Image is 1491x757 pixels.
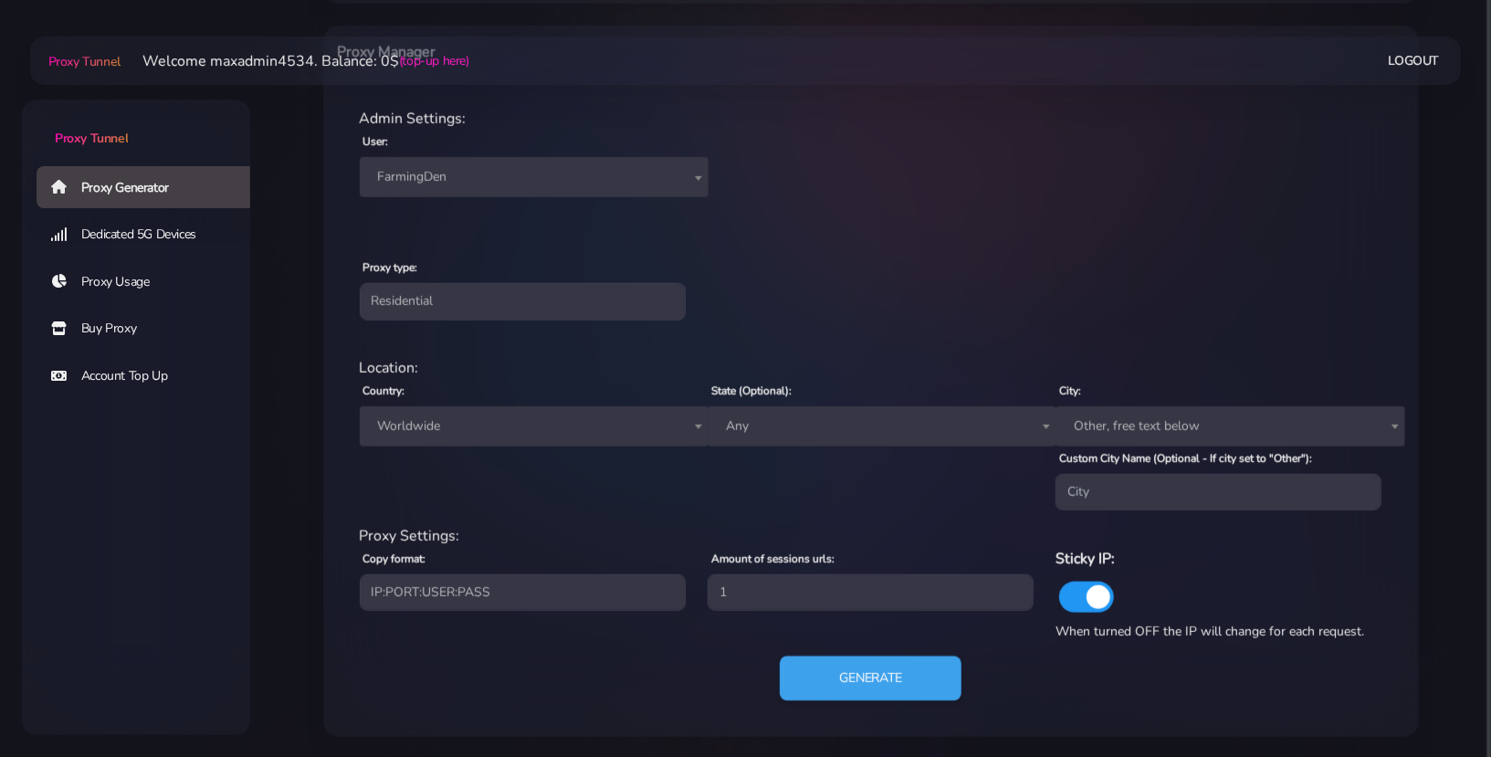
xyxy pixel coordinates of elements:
[1059,383,1081,399] label: City:
[45,47,121,76] a: Proxy Tunnel
[363,259,418,276] label: Proxy type:
[363,551,426,567] label: Copy format:
[37,355,265,397] a: Account Top Up
[349,108,1393,130] div: Admin Settings:
[1055,623,1364,640] span: When turned OFF the IP will change for each request.
[399,51,469,70] a: (top-up here)
[37,214,265,256] a: Dedicated 5G Devices
[37,261,265,303] a: Proxy Usage
[37,166,265,208] a: Proxy Generator
[711,383,792,399] label: State (Optional):
[711,551,835,567] label: Amount of sessions urls:
[1055,547,1381,571] h6: Sticky IP:
[363,383,405,399] label: Country:
[363,133,389,150] label: User:
[360,406,709,447] span: Worldwide
[360,157,709,197] span: FarmingDen
[719,414,1045,439] span: Any
[349,357,1393,379] div: Location:
[1059,450,1312,467] label: Custom City Name (Optional - If city set to "Other"):
[55,130,128,147] span: Proxy Tunnel
[22,100,250,148] a: Proxy Tunnel
[1055,406,1404,447] span: Other, free text below
[1389,44,1440,78] a: Logout
[371,414,698,439] span: Worldwide
[349,525,1393,547] div: Proxy Settings:
[1055,474,1381,510] input: City
[371,164,698,190] span: FarmingDen
[1222,458,1468,734] iframe: Webchat Widget
[780,657,961,701] button: Generate
[121,50,469,72] li: Welcome maxadmin4534. Balance: 0$
[37,308,265,350] a: Buy Proxy
[48,53,121,70] span: Proxy Tunnel
[708,406,1056,447] span: Any
[1066,414,1393,439] span: Other, free text below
